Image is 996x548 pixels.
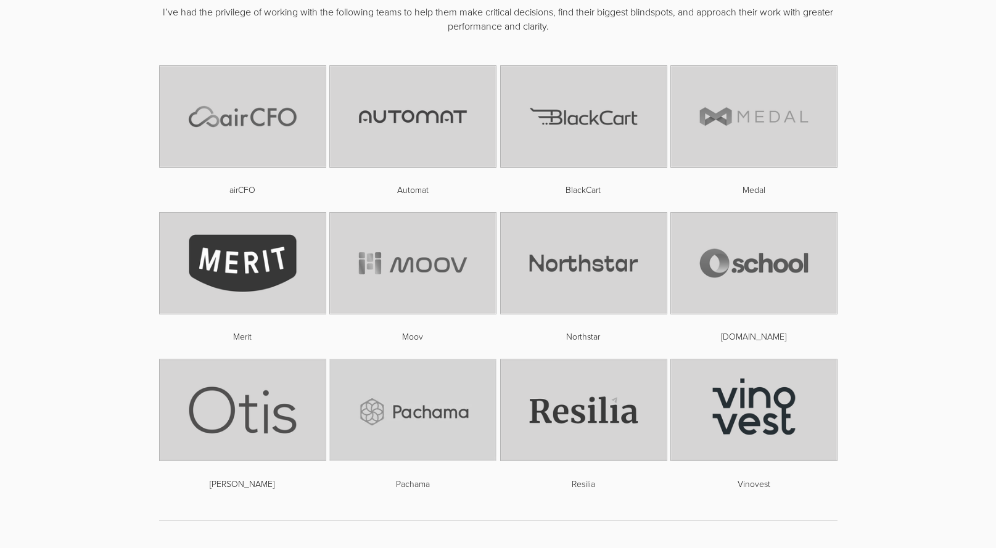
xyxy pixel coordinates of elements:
[159,65,326,168] img: airCFO
[670,330,838,343] div: [DOMAIN_NAME]
[159,477,326,491] div: [PERSON_NAME]
[329,477,496,491] div: Pachama
[500,330,667,343] div: Northstar
[670,477,838,491] div: Vinovest
[500,359,667,461] img: Resilia
[500,212,667,314] img: Northstar
[329,212,496,314] img: Moov
[159,330,326,343] div: Merit
[670,212,838,314] img: O.school
[159,212,326,314] img: Merit
[329,183,496,197] div: Automat
[670,359,838,461] img: Vinovest
[500,183,667,197] div: BlackCart
[670,183,838,197] div: Medal
[329,65,496,168] img: Automat
[500,65,667,168] img: BlackCart
[159,5,838,33] p: I’ve had the privilege of working with the following teams to help them make critical decisions, ...
[500,477,667,491] div: Resilia
[159,183,326,197] div: airCFO
[159,359,326,461] img: Otis
[329,330,496,343] div: Moov
[670,65,838,168] img: Medal
[329,359,496,461] img: Pachama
